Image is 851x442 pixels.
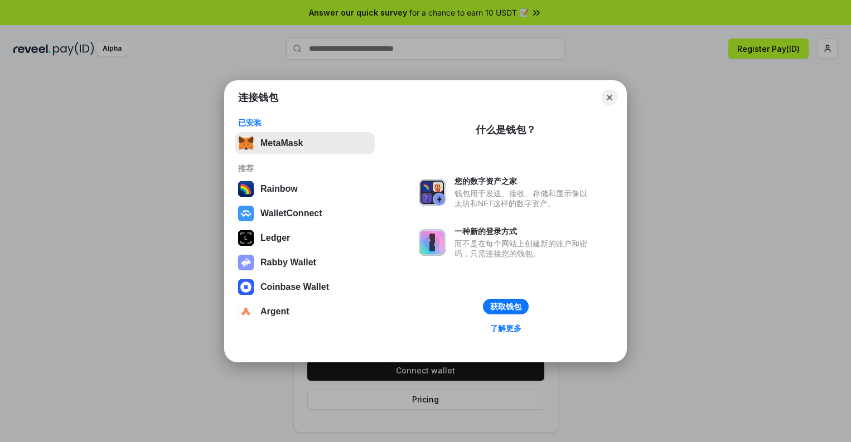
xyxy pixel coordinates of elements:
button: Argent [235,300,375,323]
div: 一种新的登录方式 [454,226,593,236]
div: Rabby Wallet [260,258,316,268]
img: svg+xml,%3Csvg%20xmlns%3D%22http%3A%2F%2Fwww.w3.org%2F2000%2Fsvg%22%20fill%3D%22none%22%20viewBox... [238,255,254,270]
img: svg+xml,%3Csvg%20xmlns%3D%22http%3A%2F%2Fwww.w3.org%2F2000%2Fsvg%22%20fill%3D%22none%22%20viewBox... [419,229,446,256]
div: 什么是钱包？ [476,123,536,137]
button: MetaMask [235,132,375,154]
div: 推荐 [238,163,371,173]
div: Rainbow [260,184,298,194]
button: Coinbase Wallet [235,276,375,298]
img: svg+xml,%3Csvg%20width%3D%2228%22%20height%3D%2228%22%20viewBox%3D%220%200%2028%2028%22%20fill%3D... [238,206,254,221]
div: 了解更多 [490,323,521,333]
h1: 连接钱包 [238,91,278,104]
div: Argent [260,307,289,317]
img: svg+xml,%3Csvg%20width%3D%2228%22%20height%3D%2228%22%20viewBox%3D%220%200%2028%2028%22%20fill%3D... [238,304,254,319]
img: svg+xml,%3Csvg%20width%3D%22120%22%20height%3D%22120%22%20viewBox%3D%220%200%20120%20120%22%20fil... [238,181,254,197]
button: WalletConnect [235,202,375,225]
div: WalletConnect [260,208,322,218]
img: svg+xml,%3Csvg%20xmlns%3D%22http%3A%2F%2Fwww.w3.org%2F2000%2Fsvg%22%20width%3D%2228%22%20height%3... [238,230,254,246]
button: Close [602,90,617,105]
div: MetaMask [260,138,303,148]
button: Rainbow [235,178,375,200]
a: 了解更多 [483,321,528,336]
button: Ledger [235,227,375,249]
img: svg+xml,%3Csvg%20fill%3D%22none%22%20height%3D%2233%22%20viewBox%3D%220%200%2035%2033%22%20width%... [238,135,254,151]
div: Coinbase Wallet [260,282,329,292]
div: 而不是在每个网站上创建新的账户和密码，只需连接您的钱包。 [454,239,593,259]
div: 已安装 [238,118,371,128]
div: 您的数字资产之家 [454,176,593,186]
button: Rabby Wallet [235,251,375,274]
div: Ledger [260,233,290,243]
img: svg+xml,%3Csvg%20xmlns%3D%22http%3A%2F%2Fwww.w3.org%2F2000%2Fsvg%22%20fill%3D%22none%22%20viewBox... [419,179,446,206]
div: 钱包用于发送、接收、存储和显示像以太坊和NFT这样的数字资产。 [454,188,593,208]
div: 获取钱包 [490,302,521,312]
img: svg+xml,%3Csvg%20width%3D%2228%22%20height%3D%2228%22%20viewBox%3D%220%200%2028%2028%22%20fill%3D... [238,279,254,295]
button: 获取钱包 [483,299,529,314]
